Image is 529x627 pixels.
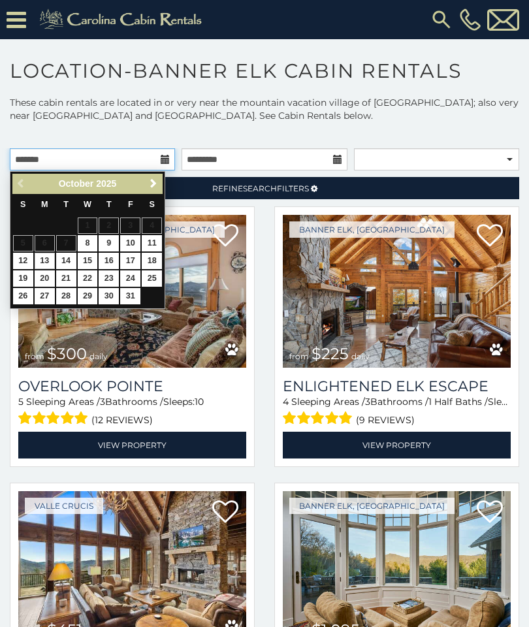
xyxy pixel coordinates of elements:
div: Sleeping Areas / Bathrooms / Sleeps: [18,395,246,428]
a: 19 [13,270,33,287]
span: Refine Filters [212,184,309,193]
span: $300 [47,344,87,363]
a: 27 [35,288,55,304]
span: 10 [195,396,204,408]
span: $225 [312,344,349,363]
span: Thursday [106,200,112,209]
span: Next [148,178,159,189]
span: 5 [18,396,24,408]
a: 31 [120,288,140,304]
a: Add to favorites [477,223,503,250]
a: 22 [78,270,98,287]
span: (9 reviews) [356,411,415,428]
a: Overlook Pointe [18,378,246,395]
a: Add to favorites [212,499,238,526]
img: Khaki-logo.png [33,7,213,33]
span: from [25,351,44,361]
img: Enlightened Elk Escape [283,215,511,368]
span: Tuesday [63,200,69,209]
a: 23 [99,270,119,287]
a: 11 [142,235,162,251]
a: Banner Elk, [GEOGRAPHIC_DATA] [289,498,455,514]
a: RefineSearchFilters [10,177,519,199]
a: 21 [56,270,76,287]
span: Monday [41,200,48,209]
a: View Property [18,432,246,458]
a: Enlightened Elk Escape from $225 daily [283,215,511,368]
a: 14 [56,253,76,269]
span: 3 [365,396,370,408]
a: 15 [78,253,98,269]
a: 18 [142,253,162,269]
a: 30 [99,288,119,304]
a: Enlightened Elk Escape [283,378,511,395]
span: daily [89,351,108,361]
a: Add to favorites [477,499,503,526]
span: (12 reviews) [91,411,153,428]
span: daily [351,351,370,361]
span: 1 Half Baths / [428,396,488,408]
a: 28 [56,288,76,304]
span: Sunday [20,200,25,209]
div: Sleeping Areas / Bathrooms / Sleeps: [283,395,511,428]
a: 9 [99,235,119,251]
a: 8 [78,235,98,251]
a: 13 [35,253,55,269]
a: [PHONE_NUMBER] [457,8,484,31]
span: Saturday [150,200,155,209]
span: Wednesday [84,200,91,209]
span: 4 [283,396,289,408]
a: 17 [120,253,140,269]
a: Add to favorites [212,223,238,250]
a: 25 [142,270,162,287]
a: 16 [99,253,119,269]
a: View Property [283,432,511,458]
a: 10 [120,235,140,251]
a: 12 [13,253,33,269]
span: Friday [128,200,133,209]
span: October [59,178,94,189]
a: Valle Crucis [25,498,103,514]
a: 29 [78,288,98,304]
a: 26 [13,288,33,304]
a: Banner Elk, [GEOGRAPHIC_DATA] [289,221,455,238]
a: 20 [35,270,55,287]
a: 24 [120,270,140,287]
span: from [289,351,309,361]
span: 3 [100,396,105,408]
span: Search [243,184,277,193]
a: Next [145,176,161,192]
img: search-regular.svg [430,8,453,31]
span: 2025 [96,178,116,189]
